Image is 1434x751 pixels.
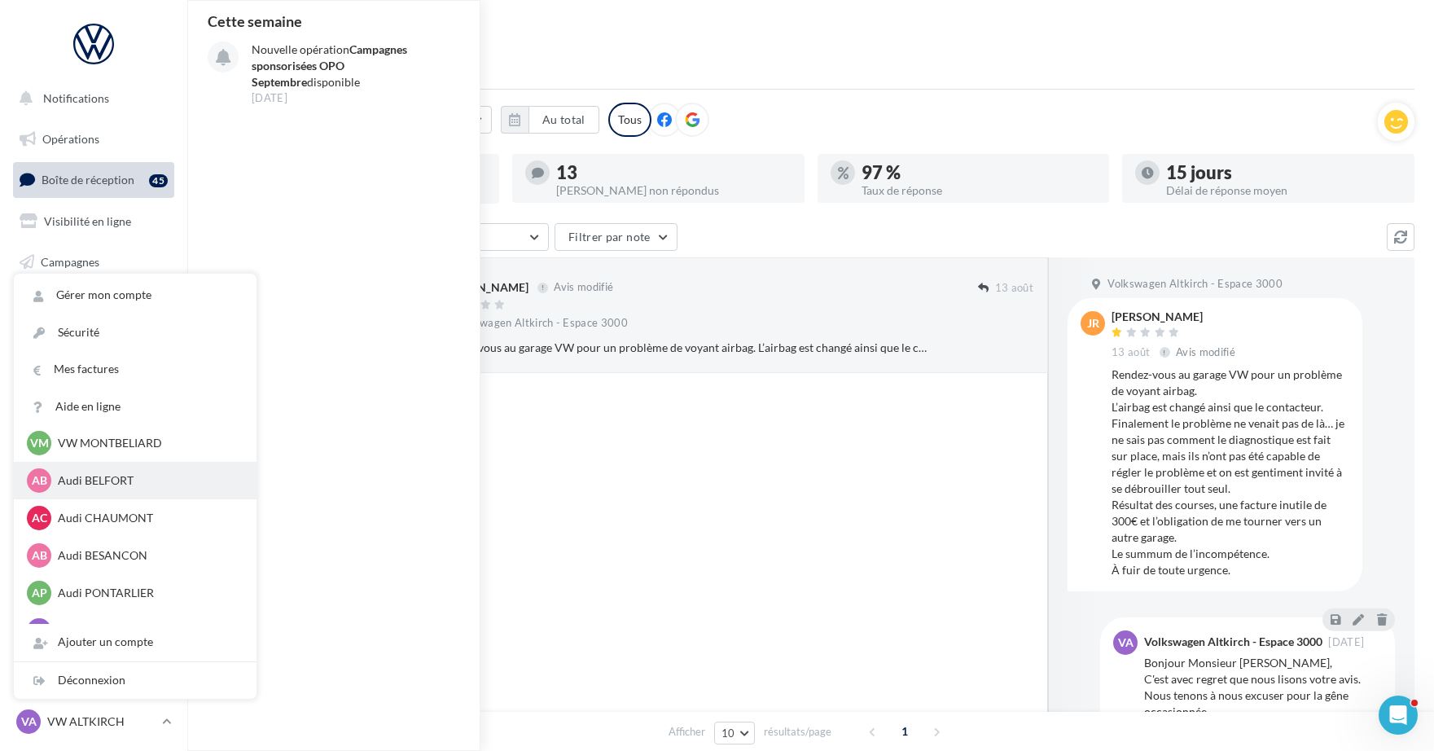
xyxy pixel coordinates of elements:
span: 13 août [1112,345,1150,360]
div: 45 [149,174,168,187]
span: Campagnes [41,254,99,268]
span: résultats/page [764,724,831,740]
button: Filtrer par note [555,223,678,251]
p: VW ALTKIRCH [47,714,156,730]
a: Mes factures [14,351,257,388]
button: Au total [501,106,599,134]
a: Contacts [10,285,178,319]
div: [PERSON_NAME] [1112,311,1239,323]
span: Boîte de réception [42,173,134,187]
div: Rendez-vous au garage VW pour un problème de voyant airbag. L’airbag est changé ainsi que le cont... [437,340,927,356]
a: Boîte de réception45 [10,162,178,197]
span: Avis modifié [1176,345,1235,358]
p: Audi VESOUL [58,622,237,639]
p: Audi PONTARLIER [58,585,237,601]
span: Volkswagen Altkirch - Espace 3000 [1107,277,1283,292]
a: PLV et print personnalisable [10,406,178,455]
p: Audi BELFORT [58,472,237,489]
span: VA [21,714,37,730]
button: Notifications [10,81,171,116]
div: 13 [556,164,792,182]
a: VA VW ALTKIRCH [13,706,174,737]
span: JR [1087,315,1099,332]
div: Taux de réponse [862,185,1097,196]
div: Délai de réponse moyen [1166,185,1401,196]
div: [PERSON_NAME] [437,279,528,296]
span: Notifications [43,91,109,105]
span: AB [32,547,47,564]
a: Campagnes [10,245,178,279]
span: Visibilité en ligne [44,214,131,228]
p: Audi BESANCON [58,547,237,564]
span: Afficher [669,724,705,740]
span: 10 [721,727,735,740]
div: 15 jours [1166,164,1401,182]
span: AB [32,472,47,489]
p: Audi CHAUMONT [58,510,237,526]
a: Gérer mon compte [14,277,257,314]
span: VM [30,435,49,451]
span: Avis modifié [554,281,613,294]
button: Au total [528,106,599,134]
span: VA [1118,635,1134,651]
div: Tous [608,103,651,137]
span: 13 août [995,281,1033,296]
div: Ajouter un compte [14,624,257,661]
p: VW MONTBELIARD [58,435,237,451]
div: [PERSON_NAME] non répondus [556,185,792,196]
span: 1 [892,718,918,744]
span: AP [32,585,47,601]
div: Rendez-vous au garage VW pour un problème de voyant airbag. L’airbag est changé ainsi que le cont... [1112,367,1349,578]
div: Volkswagen Altkirch - Espace 3000 [1144,636,1322,648]
span: [DATE] [1328,637,1364,648]
a: Aide en ligne [14,389,257,425]
span: Volkswagen Altkirch - Espace 3000 [453,316,628,331]
a: Médiathèque [10,326,178,360]
iframe: Intercom live chat [1379,696,1418,735]
a: Campagnes DataOnDemand [10,461,178,509]
span: AC [32,510,47,526]
a: Opérations [10,122,178,156]
span: AV [32,622,47,639]
span: Opérations [42,132,99,146]
a: Sécurité [14,314,257,351]
a: Calendrier [10,367,178,401]
div: Déconnexion [14,662,257,699]
div: 97 % [862,164,1097,182]
div: Boîte de réception [207,26,1414,51]
a: Visibilité en ligne [10,204,178,239]
button: 10 [714,722,756,744]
